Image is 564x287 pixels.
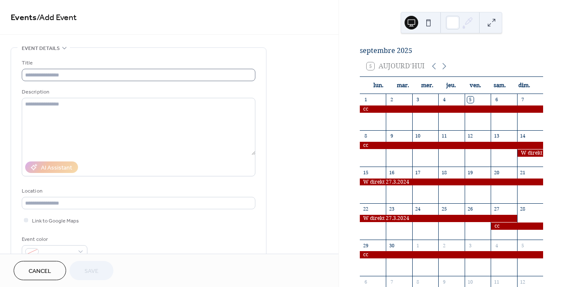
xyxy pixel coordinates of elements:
[441,169,447,176] div: 18
[467,133,474,139] div: 12
[22,44,60,53] span: Event details
[367,77,391,94] div: lun.
[11,9,37,26] a: Events
[362,169,369,176] div: 15
[467,169,474,176] div: 19
[520,97,526,103] div: 7
[388,169,395,176] div: 16
[362,206,369,212] div: 22
[467,278,474,285] div: 10
[362,278,369,285] div: 6
[493,278,500,285] div: 11
[415,77,440,94] div: mer.
[520,133,526,139] div: 14
[415,242,421,249] div: 1
[493,206,500,212] div: 27
[14,261,66,280] button: Cancel
[22,187,254,196] div: Location
[467,242,474,249] div: 3
[362,133,369,139] div: 8
[32,217,79,225] span: Link to Google Maps
[441,206,447,212] div: 25
[388,97,395,103] div: 2
[463,77,488,94] div: ven.
[415,278,421,285] div: 8
[493,242,500,249] div: 4
[415,206,421,212] div: 24
[517,149,543,157] div: W direkt 27.3.2024
[491,223,543,230] div: cc
[467,97,474,103] div: 5
[362,242,369,249] div: 29
[520,278,526,285] div: 12
[388,206,395,212] div: 23
[415,133,421,139] div: 10
[441,133,447,139] div: 11
[360,251,543,258] div: cc
[512,77,536,94] div: dim.
[22,235,86,244] div: Event color
[493,133,500,139] div: 13
[493,169,500,176] div: 20
[439,77,463,94] div: jeu.
[360,142,543,149] div: cc
[360,105,543,113] div: cc
[37,9,77,26] span: / Add Event
[441,97,447,103] div: 4
[29,267,51,276] span: Cancel
[520,169,526,176] div: 21
[441,278,447,285] div: 9
[388,242,395,249] div: 30
[22,88,254,97] div: Description
[441,242,447,249] div: 2
[415,97,421,103] div: 3
[360,46,543,56] div: septembre 2025
[360,215,517,222] div: W direkt 27.3.2024
[360,179,543,186] div: W direkt 27.3.2024
[488,77,512,94] div: sam.
[467,206,474,212] div: 26
[520,206,526,212] div: 28
[493,97,500,103] div: 6
[391,77,415,94] div: mar.
[388,278,395,285] div: 7
[415,169,421,176] div: 17
[388,133,395,139] div: 9
[520,242,526,249] div: 5
[362,97,369,103] div: 1
[22,59,254,67] div: Title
